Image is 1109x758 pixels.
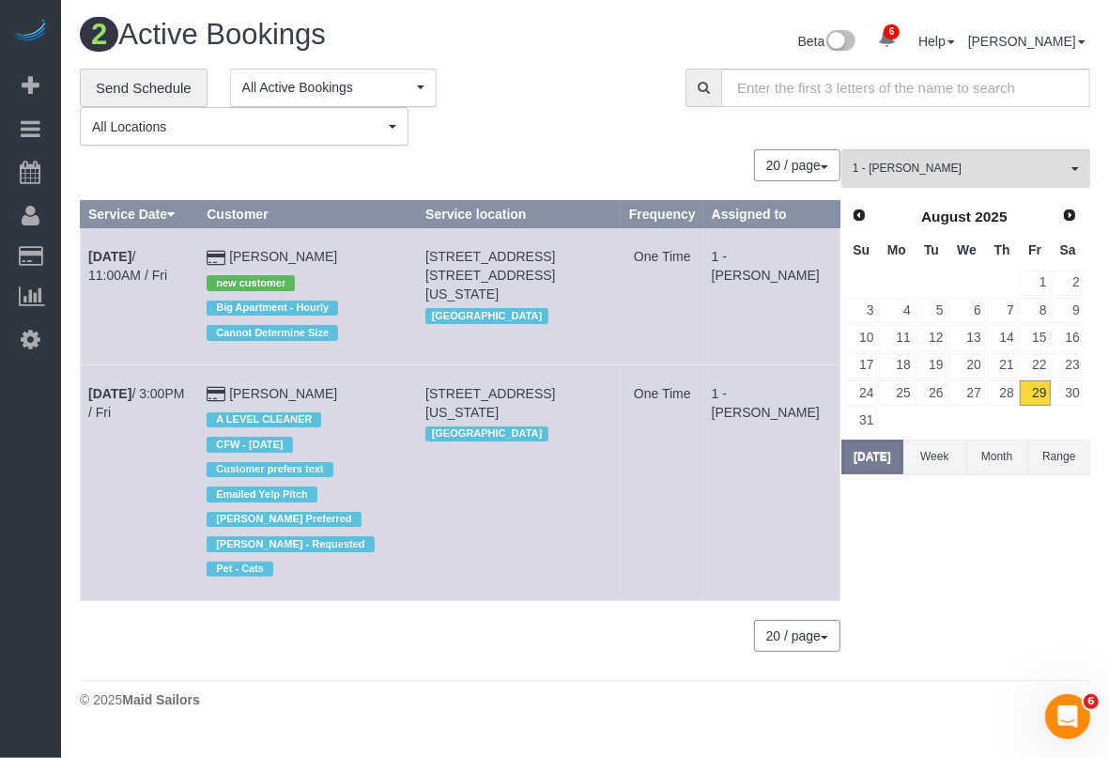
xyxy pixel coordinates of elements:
a: 26 [916,380,947,406]
span: Cannot Determine Size [207,325,338,340]
b: [DATE] [88,249,131,264]
a: [PERSON_NAME] [968,34,1086,49]
a: 12 [916,325,947,350]
a: Help [918,34,955,49]
button: 1 - [PERSON_NAME] [841,149,1090,188]
div: Location [425,422,613,446]
a: 29 [1020,380,1051,406]
button: All Locations [80,107,408,146]
span: Big Apartment - Hourly [207,301,338,316]
a: 13 [948,325,984,350]
span: [GEOGRAPHIC_DATA] [425,308,548,323]
td: Service location [418,228,622,364]
span: 1 - [PERSON_NAME] [853,161,1067,177]
a: 1 [1020,271,1051,296]
span: CFW - [DATE] [207,437,292,452]
button: All Active Bookings [230,69,437,107]
a: 15 [1020,325,1051,350]
span: [STREET_ADDRESS][US_STATE] [425,386,555,420]
a: 30 [1053,380,1084,406]
a: 16 [1053,325,1084,350]
a: 28 [987,380,1018,406]
span: Sunday [853,242,870,257]
span: [PERSON_NAME] Preferred [207,512,361,527]
img: Automaid Logo [11,19,49,45]
a: [DATE]/ 3:00PM / Fri [88,386,184,420]
a: 4 [879,298,914,323]
span: Thursday [994,242,1010,257]
nav: Pagination navigation [755,620,840,652]
a: Next [1056,203,1083,229]
span: new customer [207,275,295,290]
span: Emailed Yelp Pitch [207,487,317,502]
span: Monday [887,242,906,257]
span: All Active Bookings [242,78,412,97]
a: 19 [916,353,947,379]
a: 14 [987,325,1018,350]
a: 17 [845,353,877,379]
a: [PERSON_NAME] [229,249,337,264]
span: Prev [852,208,867,223]
button: 20 / page [754,149,840,181]
ol: All Teams [841,149,1090,178]
iframe: Intercom live chat [1045,694,1090,739]
button: Month [966,440,1028,474]
a: 31 [845,408,877,433]
span: A LEVEL CLEANER [207,412,321,427]
a: 6 [948,298,984,323]
nav: Pagination navigation [755,149,840,181]
td: Frequency [621,228,703,364]
a: 18 [879,353,914,379]
span: Next [1062,208,1077,223]
a: 10 [845,325,877,350]
a: 25 [879,380,914,406]
a: [DATE]/ 11:00AM / Fri [88,249,167,283]
td: Schedule date [81,228,199,364]
span: [GEOGRAPHIC_DATA] [425,426,548,441]
div: © 2025 [80,690,1090,709]
td: Service location [418,364,622,600]
button: [DATE] [841,440,903,474]
span: [STREET_ADDRESS] [STREET_ADDRESS][US_STATE] [425,249,555,302]
span: 6 [884,24,900,39]
th: Service Date [81,201,199,228]
th: Service location [418,201,622,228]
i: Credit Card Payment [207,252,225,265]
a: Send Schedule [80,69,208,108]
span: Tuesday [924,242,939,257]
a: 2 [1053,271,1084,296]
div: Location [425,303,613,328]
span: All Locations [92,117,384,136]
td: Assigned to [703,364,839,600]
a: 20 [948,353,984,379]
span: [PERSON_NAME] - Requested [207,536,374,551]
button: 20 / page [754,620,840,652]
a: 3 [845,298,877,323]
a: 8 [1020,298,1051,323]
a: 23 [1053,353,1084,379]
button: Range [1028,440,1090,474]
a: 5 [916,298,947,323]
span: 2025 [975,209,1007,224]
td: Frequency [621,364,703,600]
td: Customer [199,228,418,364]
a: [PERSON_NAME] [229,386,337,401]
th: Assigned to [703,201,839,228]
h1: Active Bookings [80,19,571,51]
span: Wednesday [957,242,977,257]
a: Beta [798,34,856,49]
img: New interface [824,30,855,54]
span: 2 [80,17,118,52]
a: 21 [987,353,1018,379]
button: Week [903,440,965,474]
strong: Maid Sailors [122,692,199,707]
span: Pet - Cats [207,562,273,577]
a: 11 [879,325,914,350]
span: Saturday [1060,242,1076,257]
a: 7 [987,298,1018,323]
td: Assigned to [703,228,839,364]
span: August [921,209,971,224]
a: Prev [846,203,872,229]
